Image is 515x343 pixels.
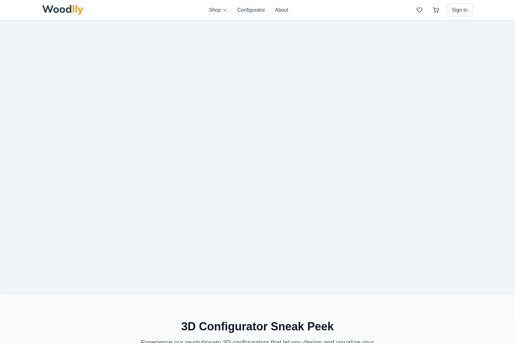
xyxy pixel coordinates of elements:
[275,6,288,14] button: About
[237,6,265,14] button: Configurator
[42,320,473,333] h2: 3D Configurator Sneak Peek
[42,5,84,15] img: Woodlly
[209,6,227,14] button: Shop
[447,3,473,17] button: Sign In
